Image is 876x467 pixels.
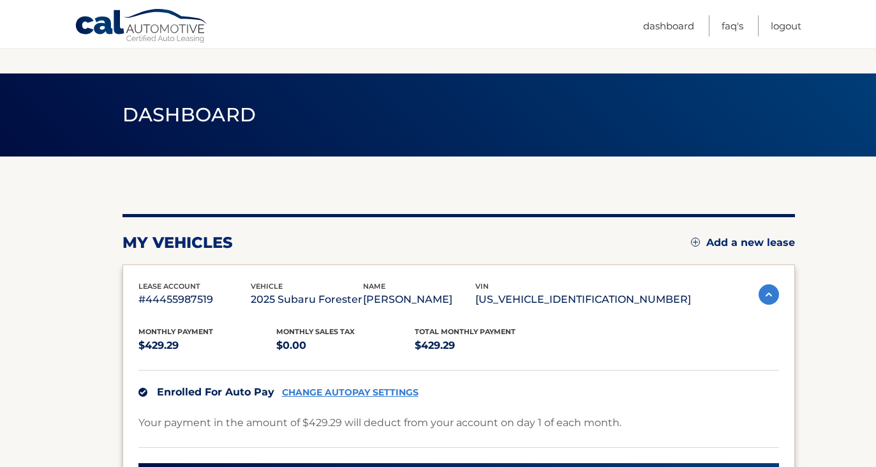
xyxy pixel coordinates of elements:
[75,8,209,45] a: Cal Automotive
[475,282,489,291] span: vin
[122,233,233,252] h2: my vehicles
[643,15,694,36] a: Dashboard
[759,284,779,305] img: accordion-active.svg
[276,327,355,336] span: Monthly sales Tax
[415,327,516,336] span: Total Monthly Payment
[138,291,251,309] p: #44455987519
[251,282,283,291] span: vehicle
[691,236,795,249] a: Add a new lease
[691,238,700,247] img: add.svg
[138,414,621,432] p: Your payment in the amount of $429.29 will deduct from your account on day 1 of each month.
[122,103,256,126] span: Dashboard
[251,291,363,309] p: 2025 Subaru Forester
[138,327,213,336] span: Monthly Payment
[415,337,553,355] p: $429.29
[722,15,743,36] a: FAQ's
[363,291,475,309] p: [PERSON_NAME]
[138,337,277,355] p: $429.29
[475,291,691,309] p: [US_VEHICLE_IDENTIFICATION_NUMBER]
[363,282,385,291] span: name
[138,388,147,397] img: check.svg
[138,282,200,291] span: lease account
[157,386,274,398] span: Enrolled For Auto Pay
[282,387,419,398] a: CHANGE AUTOPAY SETTINGS
[771,15,801,36] a: Logout
[276,337,415,355] p: $0.00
